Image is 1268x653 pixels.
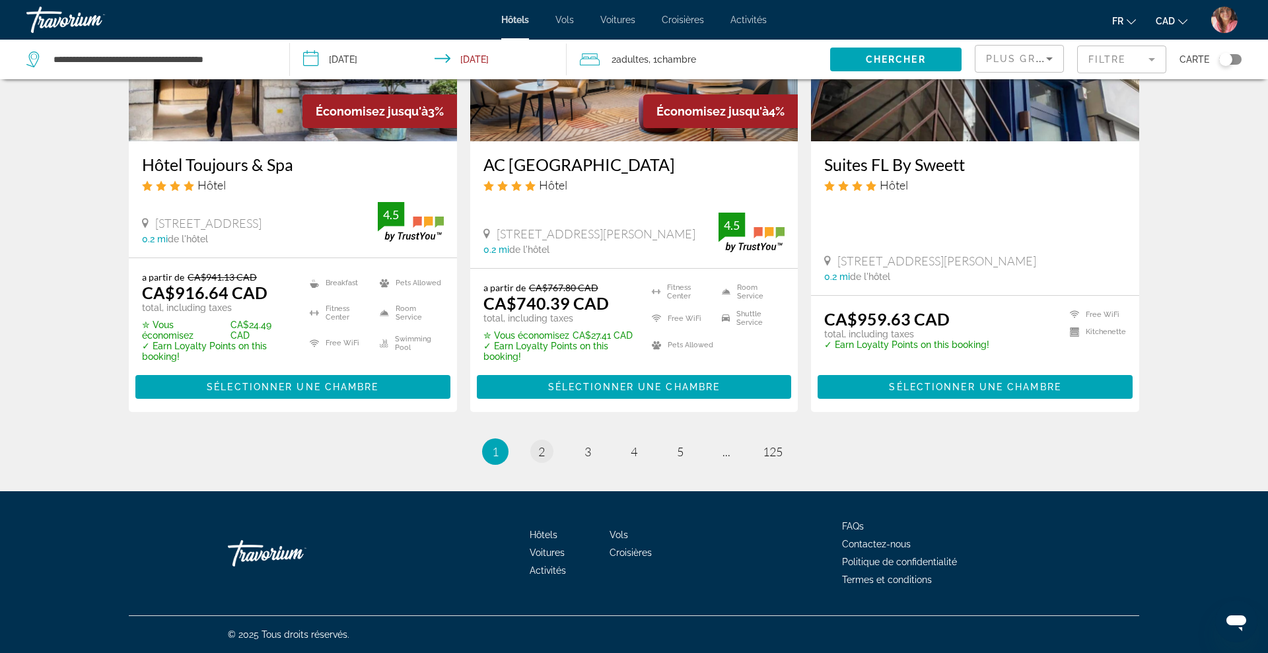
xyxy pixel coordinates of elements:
p: ✓ Earn Loyalty Points on this booking! [142,341,293,362]
span: Chercher [866,54,926,65]
del: CA$941.13 CAD [188,271,257,283]
li: Pets Allowed [373,271,443,295]
a: Vols [610,530,628,540]
span: Sélectionner une chambre [548,382,720,392]
li: Free WiFi [645,308,715,328]
li: Room Service [715,282,785,302]
li: Swimming Pool [373,331,443,355]
a: Voitures [600,15,635,25]
nav: Pagination [129,438,1139,465]
span: a partir de [142,271,184,283]
a: Activités [530,565,566,576]
span: 0.2 mi [824,271,850,282]
span: [STREET_ADDRESS] [155,216,262,230]
li: Fitness Center [303,301,373,325]
span: Sélectionner une chambre [207,382,378,392]
del: CA$767.80 CAD [529,282,598,293]
li: Room Service [373,301,443,325]
span: 0.2 mi [483,244,509,255]
span: Contactez-nous [842,539,911,549]
span: ... [722,444,730,459]
li: Fitness Center [645,282,715,302]
span: Carte [1180,50,1209,69]
button: Travelers: 2 adults, 0 children [567,40,830,79]
a: Travorium [228,533,360,573]
button: Change language [1112,11,1136,30]
span: [STREET_ADDRESS][PERSON_NAME] [497,226,695,241]
img: Z [1211,7,1238,33]
button: Sélectionner une chambre [818,375,1133,399]
button: Check-in date: Nov 28, 2025 Check-out date: Nov 30, 2025 [290,40,567,79]
button: User Menu [1207,6,1242,34]
span: 125 [763,444,783,459]
span: © 2025 Tous droits réservés. [228,629,349,640]
span: Hôtel [197,178,226,192]
span: fr [1112,16,1123,26]
p: CA$24.49 CAD [142,320,293,341]
span: [STREET_ADDRESS][PERSON_NAME] [837,254,1036,268]
p: total, including taxes [142,302,293,313]
span: de l'hôtel [850,271,890,282]
div: 4.5 [378,207,404,223]
div: 4 star Hotel [142,178,444,192]
h3: AC [GEOGRAPHIC_DATA] [483,155,785,174]
a: Hôtels [530,530,557,540]
ins: CA$959.63 CAD [824,309,950,329]
span: Hôtel [539,178,567,192]
span: , 1 [649,50,696,69]
span: Économisez jusqu'à [656,104,769,118]
button: Chercher [830,48,962,71]
div: 4 star Hotel [483,178,785,192]
li: Free WiFi [303,331,373,355]
a: Croisières [610,547,652,558]
span: ✮ Vous économisez [142,320,227,341]
button: Change currency [1156,11,1187,30]
span: CAD [1156,16,1175,26]
span: Vols [555,15,574,25]
ins: CA$740.39 CAD [483,293,609,313]
span: Croisières [662,15,704,25]
span: Chambre [657,54,696,65]
span: 3 [584,444,591,459]
div: 4 star Hotel [824,178,1126,192]
a: Sélectionner une chambre [135,378,450,392]
li: Kitchenette [1063,326,1126,337]
p: CA$27.41 CAD [483,330,635,341]
a: Suites FL By Sweett [824,155,1126,174]
span: Économisez jusqu'à [316,104,428,118]
span: a partir de [483,282,526,293]
span: Activités [730,15,767,25]
button: Sélectionner une chambre [135,375,450,399]
span: 2 [612,50,649,69]
a: Sélectionner une chambre [818,378,1133,392]
span: 4 [631,444,637,459]
iframe: Bouton de lancement de la fenêtre de messagerie [1215,600,1257,642]
li: Free WiFi [1063,309,1126,320]
a: Politique de confidentialité [842,557,957,567]
a: Hôtel Toujours & Spa [142,155,444,174]
a: Hôtels [501,15,529,25]
span: Voitures [530,547,565,558]
ins: CA$916.64 CAD [142,283,267,302]
a: Termes et conditions [842,574,932,585]
button: Toggle map [1209,53,1242,65]
li: Pets Allowed [645,335,715,355]
mat-select: Sort by [986,51,1053,67]
span: 2 [538,444,545,459]
span: de l'hôtel [509,244,549,255]
span: Hôtel [880,178,908,192]
div: 3% [302,94,457,128]
span: ✮ Vous économisez [483,330,569,341]
span: Sélectionner une chambre [889,382,1061,392]
span: FAQs [842,521,864,532]
a: Travorium [26,3,158,37]
p: ✓ Earn Loyalty Points on this booking! [824,339,989,350]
